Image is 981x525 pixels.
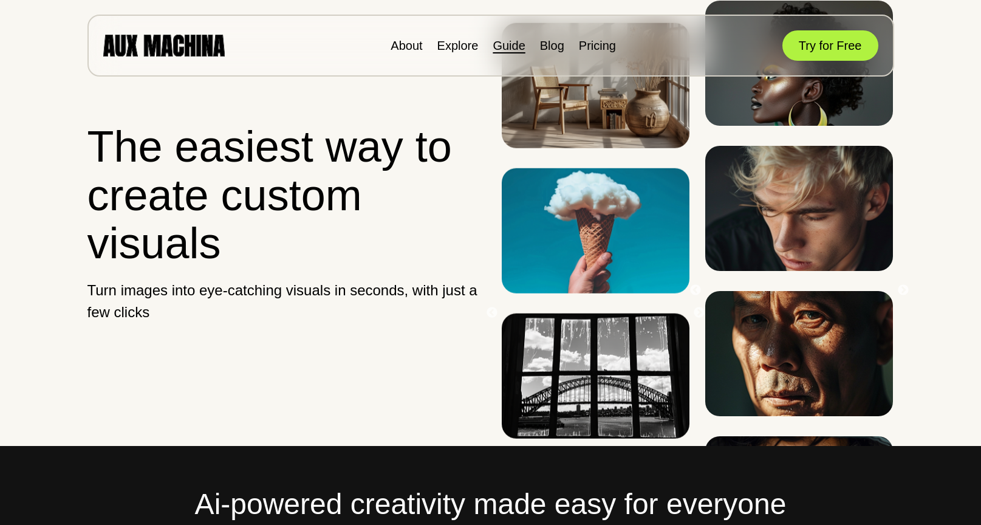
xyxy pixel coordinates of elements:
[689,284,702,297] button: Previous
[87,123,480,267] h1: The easiest way to create custom visuals
[437,39,479,52] a: Explore
[693,307,705,319] button: Next
[502,23,689,148] img: Image
[493,39,525,52] a: Guide
[705,146,893,271] img: Image
[391,39,422,52] a: About
[579,39,616,52] a: Pricing
[502,314,689,439] img: Image
[897,284,909,297] button: Next
[103,35,225,56] img: AUX MACHINA
[486,307,498,319] button: Previous
[87,280,480,323] p: Turn images into eye-catching visuals in seconds, with just a few clicks
[540,39,564,52] a: Blog
[782,30,878,61] button: Try for Free
[502,168,689,293] img: Image
[705,291,893,416] img: Image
